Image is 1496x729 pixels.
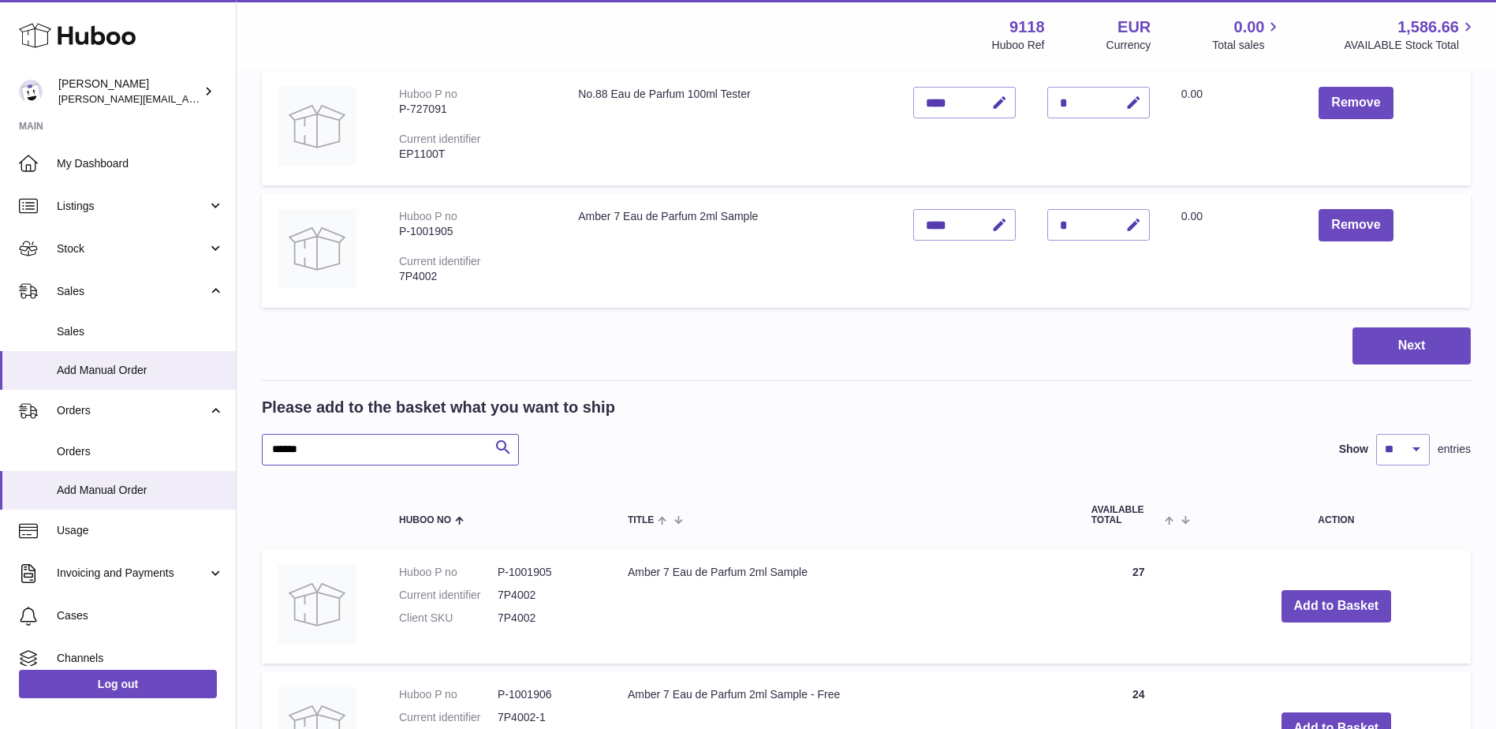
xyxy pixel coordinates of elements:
[57,444,224,459] span: Orders
[57,403,207,418] span: Orders
[1319,209,1393,241] button: Remove
[57,363,224,378] span: Add Manual Order
[57,523,224,538] span: Usage
[1438,442,1471,457] span: entries
[612,549,1076,664] td: Amber 7 Eau de Parfum 2ml Sample
[562,193,897,308] td: Amber 7 Eau de Parfum 2ml Sample
[399,588,498,603] dt: Current identifier
[399,88,457,100] div: Huboo P no
[399,255,481,267] div: Current identifier
[399,687,498,702] dt: Huboo P no
[399,710,498,725] dt: Current identifier
[399,210,457,222] div: Huboo P no
[1117,17,1151,38] strong: EUR
[399,565,498,580] dt: Huboo P no
[1397,17,1459,38] span: 1,586.66
[1202,489,1471,541] th: Action
[498,611,596,626] dd: 7P4002
[57,284,207,299] span: Sales
[57,651,224,666] span: Channels
[278,87,356,166] img: No.88 Eau de Parfum 100ml Tester
[57,241,207,256] span: Stock
[1181,210,1203,222] span: 0.00
[399,611,498,626] dt: Client SKU
[57,156,224,171] span: My Dashboard
[58,92,401,105] span: [PERSON_NAME][EMAIL_ADDRESS][PERSON_NAME][DOMAIN_NAME]
[1319,87,1393,119] button: Remove
[498,565,596,580] dd: P-1001905
[498,588,596,603] dd: 7P4002
[399,102,547,117] div: P-727091
[57,483,224,498] span: Add Manual Order
[1212,17,1282,53] a: 0.00 Total sales
[498,687,596,702] dd: P-1001906
[399,515,451,525] span: Huboo no
[1281,590,1392,622] button: Add to Basket
[19,80,43,103] img: freddie.sawkins@czechandspeake.com
[262,397,615,418] h2: Please add to the basket what you want to ship
[1212,38,1282,53] span: Total sales
[1344,17,1477,53] a: 1,586.66 AVAILABLE Stock Total
[628,515,654,525] span: Title
[57,324,224,339] span: Sales
[498,710,596,725] dd: 7P4002-1
[1344,38,1477,53] span: AVAILABLE Stock Total
[1234,17,1265,38] span: 0.00
[278,209,356,288] img: Amber 7 Eau de Parfum 2ml Sample
[562,71,897,185] td: No.88 Eau de Parfum 100ml Tester
[992,38,1045,53] div: Huboo Ref
[57,199,207,214] span: Listings
[57,608,224,623] span: Cases
[1009,17,1045,38] strong: 9118
[399,133,481,145] div: Current identifier
[399,269,547,284] div: 7P4002
[1076,549,1202,664] td: 27
[399,224,547,239] div: P-1001905
[58,77,200,107] div: [PERSON_NAME]
[399,147,547,162] div: EP1100T
[1339,442,1368,457] label: Show
[278,565,356,644] img: Amber 7 Eau de Parfum 2ml Sample
[1352,327,1471,364] button: Next
[1091,505,1162,525] span: AVAILABLE Total
[1181,88,1203,100] span: 0.00
[1106,38,1151,53] div: Currency
[57,566,207,581] span: Invoicing and Payments
[19,670,217,698] a: Log out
